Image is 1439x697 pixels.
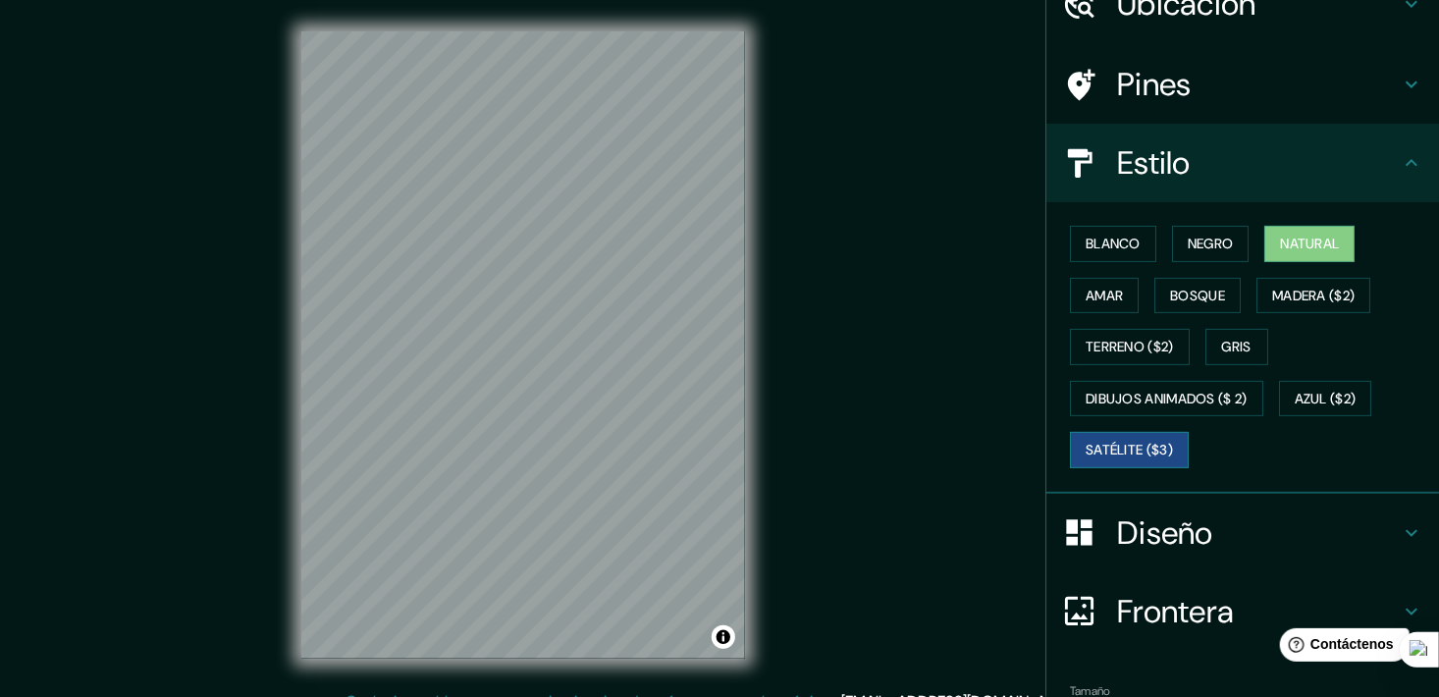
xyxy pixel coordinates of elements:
[712,625,735,649] button: Alternar atribución
[1046,572,1439,651] div: Frontera
[1086,438,1173,462] font: Satélite ($3)
[1046,45,1439,124] div: Pines
[1295,387,1357,411] font: Azul ($2)
[1205,329,1268,365] button: Gris
[1154,278,1241,314] button: Bosque
[1188,232,1234,256] font: Negro
[1070,381,1263,417] button: Dibujos animados ($ 2)
[1117,65,1400,104] h4: Pines
[1280,232,1339,256] font: Natural
[1086,387,1248,411] font: Dibujos animados ($ 2)
[1086,284,1123,308] font: Amar
[1086,335,1174,359] font: Terreno ($2)
[1172,226,1250,262] button: Negro
[301,31,745,659] canvas: Mapa
[1117,513,1400,553] h4: Diseño
[1070,226,1156,262] button: Blanco
[1046,124,1439,202] div: Estilo
[1070,329,1190,365] button: Terreno ($2)
[1117,143,1400,183] h4: Estilo
[1170,284,1225,308] font: Bosque
[1264,620,1417,675] iframe: Help widget launcher
[1272,284,1355,308] font: Madera ($2)
[1264,226,1355,262] button: Natural
[1070,278,1139,314] button: Amar
[1256,278,1370,314] button: Madera ($2)
[1117,592,1400,631] h4: Frontera
[1070,432,1189,468] button: Satélite ($3)
[1279,381,1372,417] button: Azul ($2)
[1046,494,1439,572] div: Diseño
[1222,335,1252,359] font: Gris
[1086,232,1141,256] font: Blanco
